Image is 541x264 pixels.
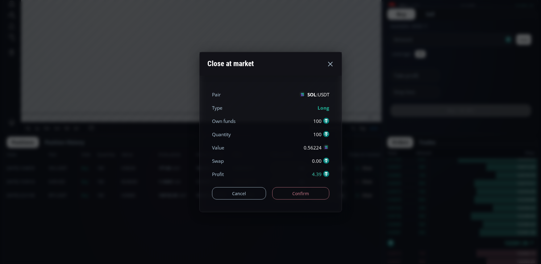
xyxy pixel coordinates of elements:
div: 100 [313,131,329,138]
div: O [73,15,77,20]
div: Close at market [207,56,254,72]
div: 3m [40,248,46,253]
div: 9.255K [36,22,48,27]
div: Bitcoin [40,14,58,20]
div: Value [212,144,224,151]
div: Compare [83,3,101,8]
div: Quantity [212,131,231,138]
div: 1y [31,248,36,253]
div: 118972.59 [124,15,143,20]
div:  [6,82,10,88]
div: D [52,3,56,8]
div: Pair [212,91,221,98]
div: L [122,15,124,20]
div: BTC [20,14,30,20]
div: 1m [50,248,56,253]
div: 1D [30,14,40,20]
div: 1d [70,248,75,253]
div: 100 [313,118,329,125]
div: Hide Drawings Toolbar [14,230,17,239]
div: Toggle Auto Scale [364,245,377,257]
div: 0.56224 [304,144,329,151]
b: SOL [307,91,316,98]
div: 0.00 [312,157,329,165]
button: 05:15:34 (UTC) [305,245,339,257]
div: Profit [212,171,224,178]
button: Confirm [272,187,329,199]
div: Swap [212,157,224,165]
div: Own funds [212,118,235,125]
div: Volume [20,22,33,27]
div: Toggle Percentage [345,245,354,257]
div: 5d [61,248,66,253]
div: log [356,248,362,253]
div: Go to [83,245,93,257]
span: :USDT [307,91,329,98]
div: 4.39 [312,171,329,178]
div: 5y [22,248,27,253]
button: Cancel [212,187,266,199]
div: 122261.36 [148,15,167,20]
div: auto [366,248,374,253]
b: Long [318,105,329,111]
div: Type [212,104,223,111]
div: +2967.35 (+2.49%) [169,15,203,20]
div: 119294.27 [77,15,96,20]
span: 05:15:34 (UTC) [307,248,337,253]
div: 122335.16 [101,15,120,20]
div: Indicators [115,3,134,8]
div: H [98,15,101,20]
div: Toggle Log Scale [354,245,364,257]
div: Market open [63,14,69,20]
div: C [145,15,148,20]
